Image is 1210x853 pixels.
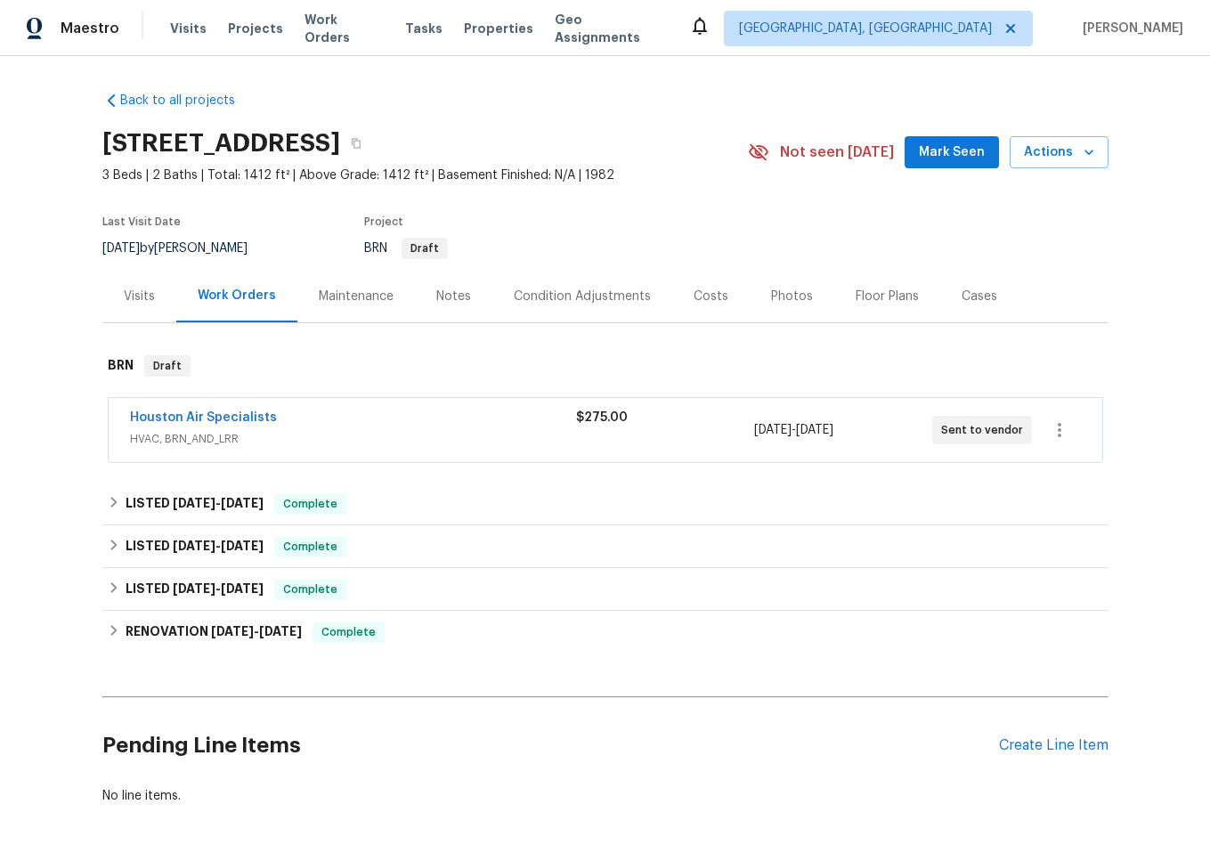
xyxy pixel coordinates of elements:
h2: Pending Line Items [102,704,999,787]
a: Back to all projects [102,92,273,110]
div: Cases [962,288,997,305]
h6: LISTED [126,579,264,600]
div: Maintenance [319,288,394,305]
span: - [173,540,264,552]
div: LISTED [DATE]-[DATE]Complete [102,483,1108,525]
span: [PERSON_NAME] [1076,20,1183,37]
span: - [173,497,264,509]
div: Costs [694,288,728,305]
div: Work Orders [198,287,276,305]
span: 3 Beds | 2 Baths | Total: 1412 ft² | Above Grade: 1412 ft² | Basement Finished: N/A | 1982 [102,167,748,184]
span: Properties [464,20,533,37]
div: Condition Adjustments [514,288,651,305]
span: [DATE] [259,625,302,638]
span: [DATE] [211,625,254,638]
span: $275.00 [576,411,628,424]
span: Last Visit Date [102,216,181,227]
span: [GEOGRAPHIC_DATA], [GEOGRAPHIC_DATA] [739,20,992,37]
span: Geo Assignments [555,11,668,46]
span: Draft [403,243,446,254]
span: Work Orders [305,11,384,46]
h6: RENOVATION [126,621,302,643]
span: [DATE] [173,540,215,552]
span: Not seen [DATE] [780,143,894,161]
span: BRN [364,242,448,255]
span: [DATE] [796,424,833,436]
span: [DATE] [173,582,215,595]
div: LISTED [DATE]-[DATE]Complete [102,568,1108,611]
div: RENOVATION [DATE]-[DATE]Complete [102,611,1108,654]
span: Visits [170,20,207,37]
span: [DATE] [221,497,264,509]
span: HVAC, BRN_AND_LRR [130,430,576,448]
div: Create Line Item [999,737,1108,754]
span: Projects [228,20,283,37]
span: - [754,421,833,439]
span: Tasks [405,22,443,35]
div: No line items. [102,787,1108,805]
span: - [173,582,264,595]
span: Complete [276,495,345,513]
span: Complete [276,538,345,556]
h6: LISTED [126,536,264,557]
h6: BRN [108,355,134,377]
div: Visits [124,288,155,305]
a: Houston Air Specialists [130,411,277,424]
div: Photos [771,288,813,305]
button: Copy Address [340,127,372,159]
h2: [STREET_ADDRESS] [102,134,340,152]
span: Complete [314,623,383,641]
button: Mark Seen [905,136,999,169]
button: Actions [1010,136,1108,169]
div: by [PERSON_NAME] [102,238,269,259]
span: [DATE] [221,582,264,595]
span: Draft [146,357,189,375]
span: Project [364,216,403,227]
span: Mark Seen [919,142,985,164]
span: Complete [276,581,345,598]
span: [DATE] [102,242,140,255]
h6: LISTED [126,493,264,515]
span: [DATE] [754,424,792,436]
span: Sent to vendor [941,421,1030,439]
div: Floor Plans [856,288,919,305]
span: [DATE] [173,497,215,509]
span: Actions [1024,142,1094,164]
div: LISTED [DATE]-[DATE]Complete [102,525,1108,568]
span: Maestro [61,20,119,37]
span: - [211,625,302,638]
div: Notes [436,288,471,305]
div: BRN Draft [102,337,1108,394]
span: [DATE] [221,540,264,552]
